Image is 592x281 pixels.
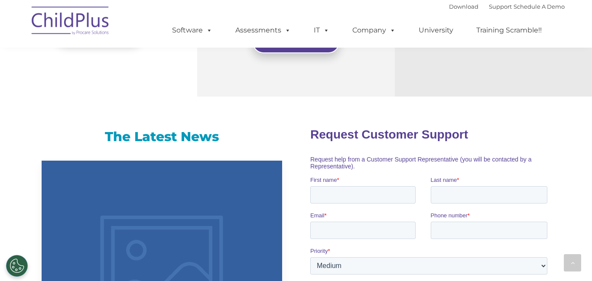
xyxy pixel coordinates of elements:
[305,22,338,39] a: IT
[120,93,157,99] span: Phone number
[27,0,114,44] img: ChildPlus by Procare Solutions
[449,3,478,10] a: Download
[6,255,28,277] button: Cookies Settings
[468,22,550,39] a: Training Scramble!!
[344,22,404,39] a: Company
[163,22,221,39] a: Software
[514,3,565,10] a: Schedule A Demo
[489,3,512,10] a: Support
[120,57,147,64] span: Last name
[227,22,299,39] a: Assessments
[410,22,462,39] a: University
[42,128,282,145] h3: The Latest News
[449,3,565,10] font: |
